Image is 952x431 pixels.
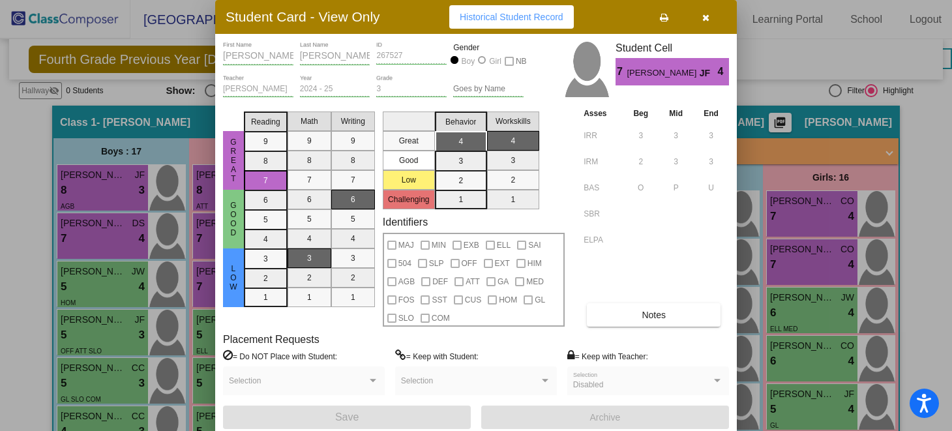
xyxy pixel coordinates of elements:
span: Great [228,138,239,183]
th: End [693,106,729,121]
span: MIN [432,237,446,253]
span: 4 [718,64,729,80]
span: HOM [499,292,517,308]
span: EXB [464,237,479,253]
span: SLP [429,256,444,271]
span: SLO [398,310,414,326]
input: assessment [584,204,619,224]
input: Enter ID [376,52,447,61]
span: COM [432,310,450,326]
span: GA [498,274,509,290]
label: Placement Requests [223,333,320,346]
button: Archive [481,406,729,429]
input: assessment [584,230,619,250]
label: Identifiers [383,216,428,228]
span: NB [516,53,527,69]
input: year [300,85,370,94]
span: Good [228,201,239,237]
span: Notes [642,310,666,320]
mat-label: Gender [453,42,524,53]
input: assessment [584,126,619,145]
span: EXT [495,256,510,271]
input: assessment [584,178,619,198]
span: Save [335,411,359,423]
span: Archive [590,412,621,423]
span: OFF [462,256,477,271]
button: Save [223,406,471,429]
span: FOS [398,292,415,308]
span: AGB [398,274,415,290]
span: Historical Student Record [460,12,563,22]
span: JF [700,67,718,80]
span: MED [526,274,544,290]
th: Mid [659,106,693,121]
h3: Student Cell [616,42,729,54]
span: DEF [432,274,448,290]
input: goes by name [453,85,524,94]
input: teacher [223,85,293,94]
span: SST [432,292,447,308]
span: MAJ [398,237,414,253]
span: CUS [465,292,481,308]
h3: Student Card - View Only [226,8,380,25]
span: ELL [497,237,511,253]
label: = Keep with Teacher: [567,349,648,363]
span: Low [228,264,239,291]
span: 504 [398,256,411,271]
input: grade [376,85,447,94]
span: [PERSON_NAME] [627,67,699,80]
th: Asses [580,106,623,121]
span: SAI [528,237,541,253]
label: = Do NOT Place with Student: [223,349,337,363]
button: Notes [587,303,721,327]
button: Historical Student Record [449,5,574,29]
span: GL [535,292,545,308]
span: ATT [466,274,480,290]
span: HIM [528,256,542,271]
div: Boy [461,55,475,67]
span: Disabled [573,380,604,389]
input: assessment [584,152,619,171]
th: Beg [623,106,659,121]
span: 7 [616,64,627,80]
label: = Keep with Student: [395,349,479,363]
div: Girl [488,55,501,67]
